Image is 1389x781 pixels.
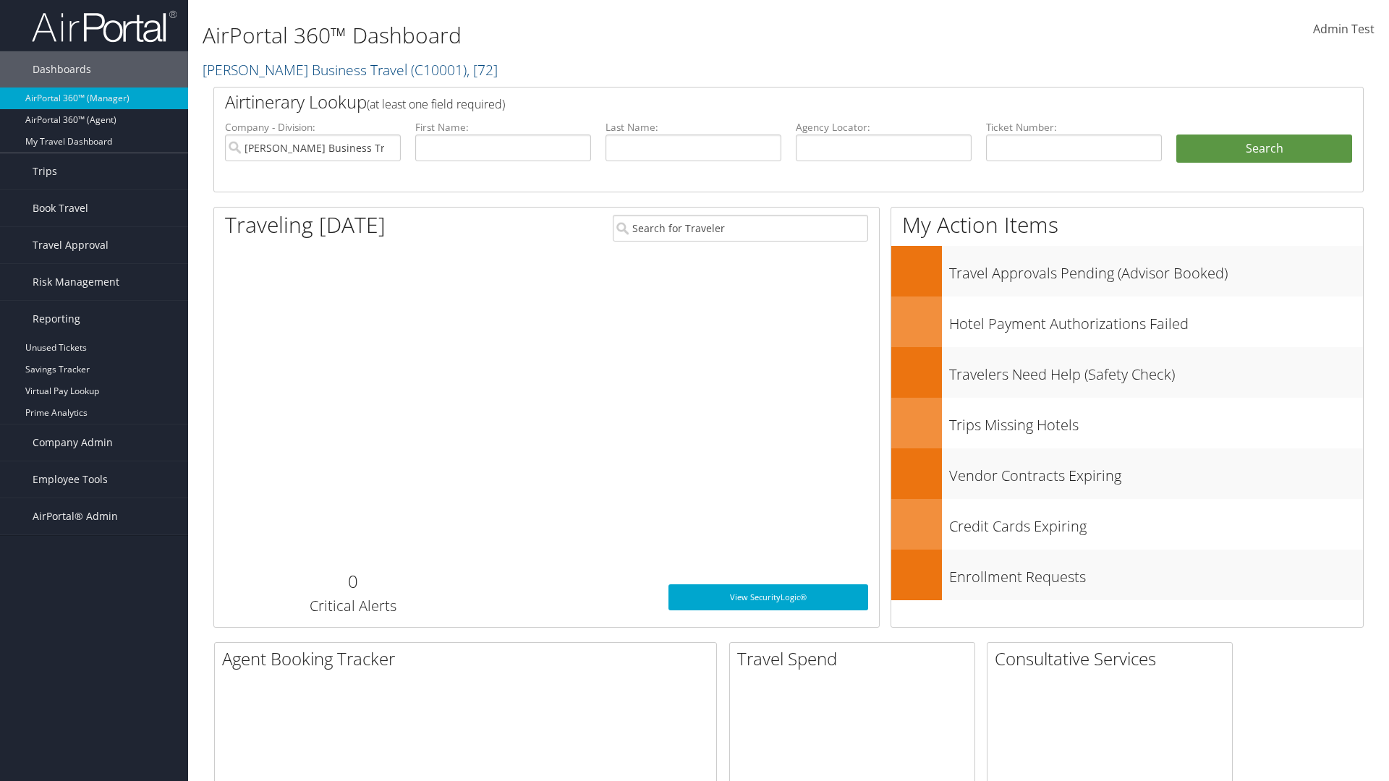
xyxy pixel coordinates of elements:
h3: Trips Missing Hotels [949,408,1363,435]
span: , [ 72 ] [467,60,498,80]
span: AirPortal® Admin [33,498,118,534]
a: Vendor Contracts Expiring [891,448,1363,499]
h3: Vendor Contracts Expiring [949,458,1363,486]
span: Travel Approval [33,227,109,263]
a: Hotel Payment Authorizations Failed [891,296,1363,347]
h1: Traveling [DATE] [225,210,386,240]
label: First Name: [415,120,591,135]
span: Trips [33,153,57,189]
span: Reporting [33,301,80,337]
h2: Airtinerary Lookup [225,90,1257,114]
a: Travelers Need Help (Safety Check) [891,347,1363,398]
label: Agency Locator: [796,120,972,135]
span: Employee Tools [33,461,108,498]
h2: Agent Booking Tracker [222,646,716,671]
h1: My Action Items [891,210,1363,240]
span: Book Travel [33,190,88,226]
h3: Critical Alerts [225,596,480,616]
h3: Credit Cards Expiring [949,509,1363,537]
h3: Travel Approvals Pending (Advisor Booked) [949,256,1363,283]
img: airportal-logo.png [32,9,177,43]
label: Ticket Number: [986,120,1162,135]
span: (at least one field required) [367,96,505,112]
h2: Consultative Services [995,646,1232,671]
a: Enrollment Requests [891,550,1363,600]
a: Trips Missing Hotels [891,398,1363,448]
h2: Travel Spend [737,646,974,671]
h3: Enrollment Requests [949,560,1363,587]
span: Company Admin [33,424,113,461]
input: Search for Traveler [613,215,868,242]
label: Company - Division: [225,120,401,135]
h1: AirPortal 360™ Dashboard [203,20,984,51]
a: [PERSON_NAME] Business Travel [203,60,498,80]
a: Credit Cards Expiring [891,499,1363,550]
h2: 0 [225,569,480,594]
a: View SecurityLogic® [668,584,868,610]
span: ( C10001 ) [411,60,467,80]
label: Last Name: [606,120,781,135]
a: Travel Approvals Pending (Advisor Booked) [891,246,1363,296]
span: Risk Management [33,264,119,300]
a: Admin Test [1313,7,1375,52]
span: Dashboards [33,51,91,88]
button: Search [1176,135,1352,163]
span: Admin Test [1313,21,1375,37]
h3: Hotel Payment Authorizations Failed [949,307,1363,334]
h3: Travelers Need Help (Safety Check) [949,357,1363,385]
